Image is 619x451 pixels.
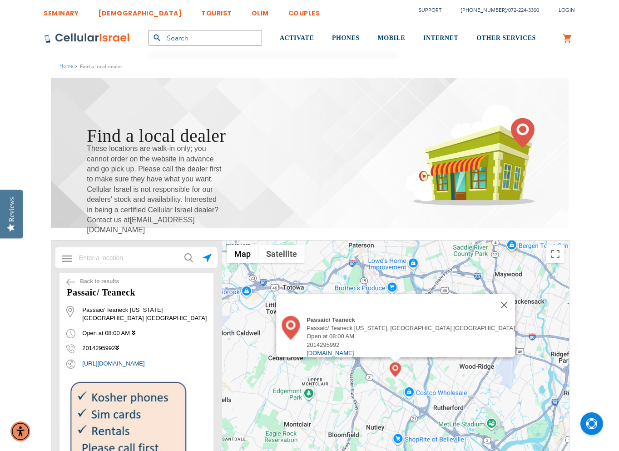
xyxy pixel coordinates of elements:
a: Support [419,7,442,14]
span: OTHER SERVICES [476,35,536,41]
a: [URL][DOMAIN_NAME] [71,360,213,368]
span: Login [559,7,575,14]
a: INTERNET [423,21,458,55]
button: Toggle fullscreen view [546,245,565,263]
span: ACTIVATE [280,35,314,41]
a: OLIM [252,2,269,19]
div: Open at 08:00 AM [307,332,515,341]
span: Open at 08:00 AM [82,330,130,336]
div: Passaic/ Teaneck [307,316,515,324]
button: Show street map [227,245,258,263]
div: 2014295992 [307,341,515,349]
button: Show satellite imagery [258,245,305,263]
a: [PHONE_NUMBER] [461,7,507,14]
a: 072-224-3300 [509,7,540,14]
a: PHONES [332,21,360,55]
h3: Passaic/ Teaneck [59,286,213,299]
a: OTHER SERVICES [476,21,536,55]
div: Accessibility Menu [10,421,30,441]
span: Back to results [80,278,119,286]
a: COUPLES [288,2,320,19]
span: These locations are walk-in only; you cannot order on the website in advance and go pick up. Plea... [87,144,223,236]
div: Reviews [8,197,16,222]
span: 2014295992 [66,345,119,351]
span: Passaic/ Teaneck [US_STATE], [GEOGRAPHIC_DATA] [GEOGRAPHIC_DATA] [307,325,515,331]
a: Home [60,63,74,70]
input: Enter a location [74,249,200,267]
h1: Find a local dealer [87,123,226,149]
a: SEMINARY [44,2,79,19]
span: PHONES [332,35,360,41]
a: MOBILE [378,21,406,55]
a: ACTIVATE [280,21,314,55]
a: TOURIST [202,2,233,19]
a: [DEMOGRAPHIC_DATA] [99,2,182,19]
strong: Find a local dealer [80,62,123,71]
span: Passaic/ Teaneck [US_STATE] [GEOGRAPHIC_DATA] [GEOGRAPHIC_DATA] [71,306,213,322]
li: / [452,4,540,17]
span: MOBILE [378,35,406,41]
a: [DOMAIN_NAME] [307,350,354,356]
img: Cellular Israel Logo [44,33,130,44]
span: INTERNET [423,35,458,41]
button: Close [493,294,515,316]
input: Search [149,30,262,46]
